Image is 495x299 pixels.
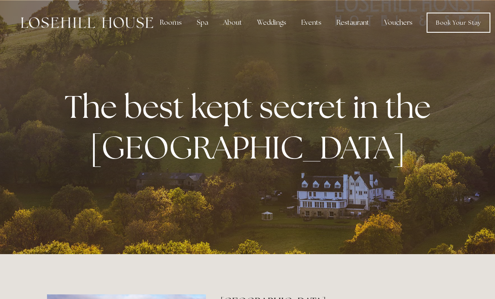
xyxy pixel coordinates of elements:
[21,17,153,28] img: Losehill House
[216,14,249,31] div: About
[294,14,328,31] div: Events
[250,14,293,31] div: Weddings
[427,13,490,33] a: Book Your Stay
[378,14,419,31] a: Vouchers
[190,14,215,31] div: Spa
[153,14,188,31] div: Rooms
[330,14,376,31] div: Restaurant
[65,86,438,168] strong: The best kept secret in the [GEOGRAPHIC_DATA]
